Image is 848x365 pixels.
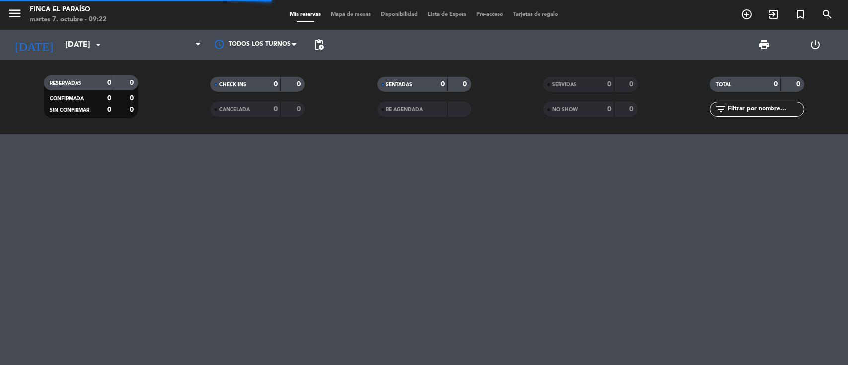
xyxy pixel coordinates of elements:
[629,81,635,88] strong: 0
[774,81,778,88] strong: 0
[768,8,779,20] i: exit_to_app
[30,15,107,25] div: martes 7. octubre - 09:22
[130,95,136,102] strong: 0
[297,106,303,113] strong: 0
[285,12,326,17] span: Mis reservas
[297,81,303,88] strong: 0
[326,12,376,17] span: Mapa de mesas
[107,106,111,113] strong: 0
[809,39,821,51] i: power_settings_new
[607,81,611,88] strong: 0
[7,34,60,56] i: [DATE]
[741,8,753,20] i: add_circle_outline
[629,106,635,113] strong: 0
[274,81,278,88] strong: 0
[107,95,111,102] strong: 0
[715,103,727,115] i: filter_list
[30,5,107,15] div: Finca El Paraíso
[130,79,136,86] strong: 0
[789,30,841,60] div: LOG OUT
[7,6,22,24] button: menu
[441,81,445,88] strong: 0
[376,12,423,17] span: Disponibilidad
[50,81,81,86] span: RESERVADAS
[552,107,578,112] span: NO SHOW
[727,104,804,115] input: Filtrar por nombre...
[107,79,111,86] strong: 0
[92,39,104,51] i: arrow_drop_down
[758,39,770,51] span: print
[508,12,563,17] span: Tarjetas de regalo
[274,106,278,113] strong: 0
[130,106,136,113] strong: 0
[50,96,84,101] span: CONFIRMADA
[313,39,325,51] span: pending_actions
[463,81,469,88] strong: 0
[50,108,89,113] span: SIN CONFIRMAR
[821,8,833,20] i: search
[7,6,22,21] i: menu
[796,81,802,88] strong: 0
[386,107,423,112] span: RE AGENDADA
[607,106,611,113] strong: 0
[386,82,412,87] span: SENTADAS
[219,107,250,112] span: CANCELADA
[794,8,806,20] i: turned_in_not
[471,12,508,17] span: Pre-acceso
[716,82,731,87] span: TOTAL
[423,12,471,17] span: Lista de Espera
[552,82,577,87] span: SERVIDAS
[219,82,246,87] span: CHECK INS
